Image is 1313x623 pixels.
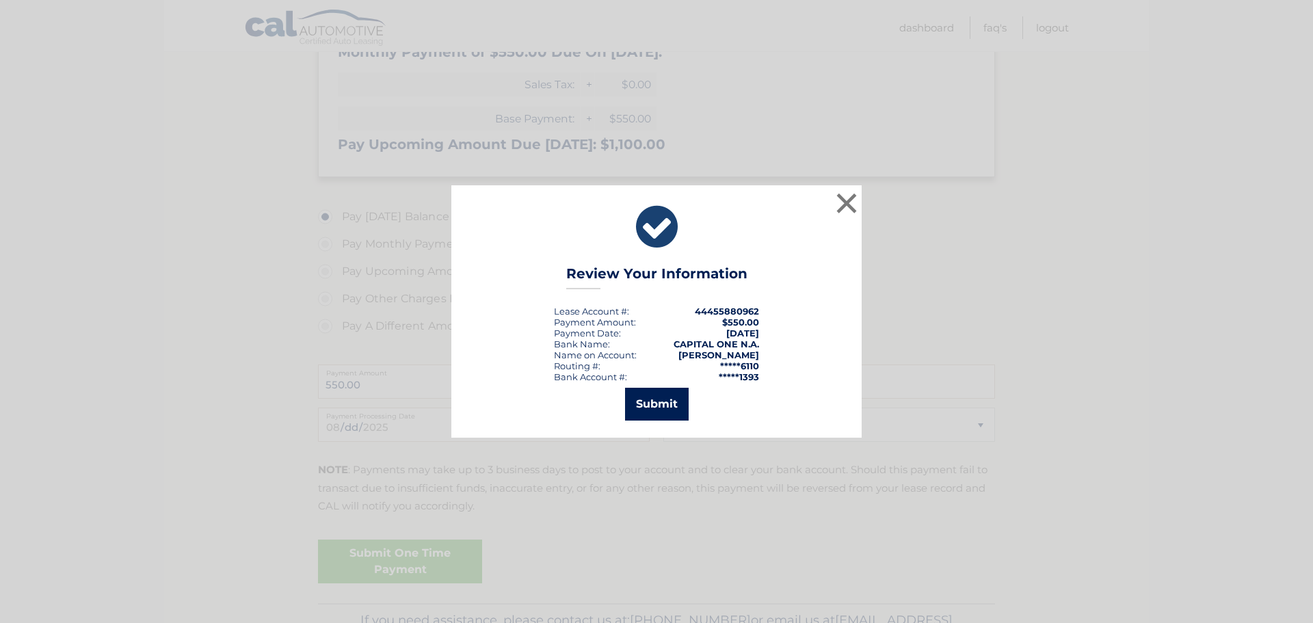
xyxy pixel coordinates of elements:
[678,349,759,360] strong: [PERSON_NAME]
[554,371,627,382] div: Bank Account #:
[554,317,636,328] div: Payment Amount:
[554,328,619,339] span: Payment Date
[554,339,610,349] div: Bank Name:
[722,317,759,328] span: $550.00
[554,360,600,371] div: Routing #:
[726,328,759,339] span: [DATE]
[625,388,689,421] button: Submit
[554,349,637,360] div: Name on Account:
[566,265,747,289] h3: Review Your Information
[833,189,860,217] button: ×
[674,339,759,349] strong: CAPITAL ONE N.A.
[554,328,621,339] div: :
[554,306,629,317] div: Lease Account #:
[695,306,759,317] strong: 44455880962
